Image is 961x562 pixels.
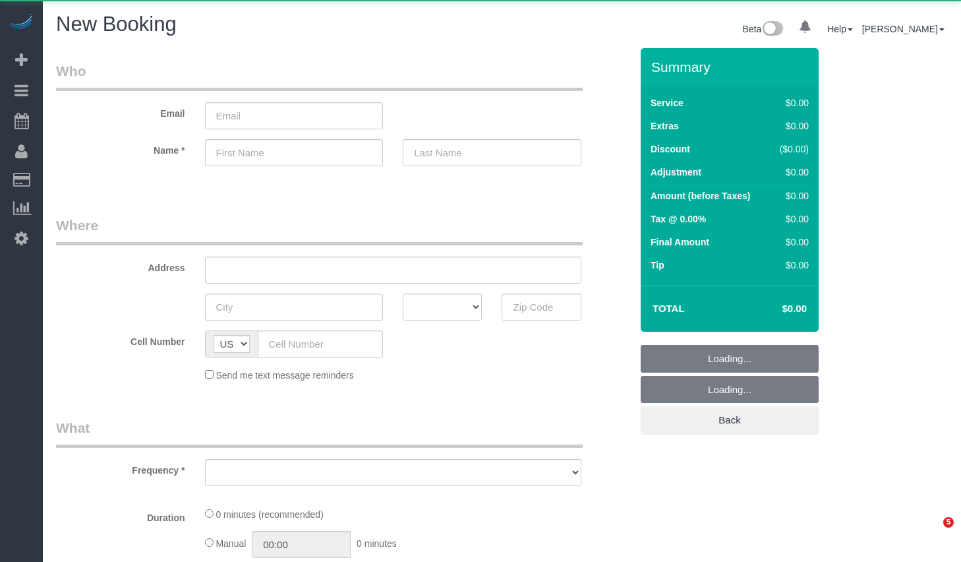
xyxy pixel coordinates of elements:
[651,59,812,75] h3: Summary
[357,538,397,549] span: 0 minutes
[56,418,583,448] legend: What
[651,119,679,133] label: Extras
[205,294,384,321] input: City
[774,212,809,226] div: $0.00
[216,370,353,381] span: Send me text message reminders
[502,294,581,321] input: Zip Code
[774,96,809,109] div: $0.00
[743,24,784,34] a: Beta
[56,216,583,245] legend: Where
[651,235,709,249] label: Final Amount
[774,235,809,249] div: $0.00
[653,303,685,314] strong: Total
[258,330,384,358] input: Cell Number
[46,459,195,477] label: Frequency *
[8,13,34,32] img: Automaid Logo
[651,142,690,156] label: Discount
[827,24,853,34] a: Help
[641,406,819,434] a: Back
[46,257,195,274] label: Address
[774,259,809,272] div: $0.00
[774,166,809,179] div: $0.00
[761,21,783,38] img: New interface
[46,330,195,348] label: Cell Number
[46,139,195,157] label: Name *
[46,102,195,120] label: Email
[651,212,706,226] label: Tax @ 0.00%
[205,102,384,129] input: Email
[774,189,809,203] div: $0.00
[403,139,581,166] input: Last Name
[774,142,809,156] div: ($0.00)
[56,13,177,36] span: New Booking
[56,61,583,91] legend: Who
[651,166,701,179] label: Adjustment
[774,119,809,133] div: $0.00
[216,538,246,549] span: Manual
[216,509,323,520] span: 0 minutes (recommended)
[651,189,750,203] label: Amount (before Taxes)
[205,139,384,166] input: First Name
[943,517,954,528] span: 5
[651,96,684,109] label: Service
[862,24,945,34] a: [PERSON_NAME]
[651,259,664,272] label: Tip
[916,517,948,549] iframe: Intercom live chat
[46,507,195,524] label: Duration
[743,303,807,315] h4: $0.00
